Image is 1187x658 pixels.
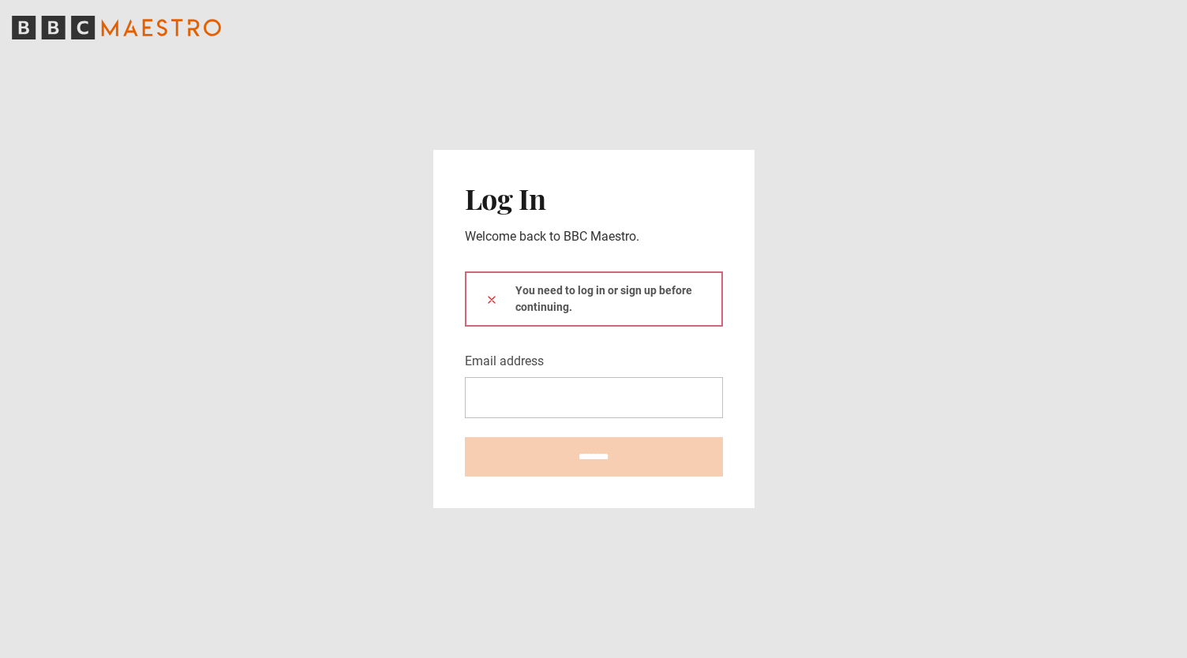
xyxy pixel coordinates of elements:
[465,271,723,327] div: You need to log in or sign up before continuing.
[465,352,544,371] label: Email address
[465,227,723,246] p: Welcome back to BBC Maestro.
[12,16,221,39] svg: BBC Maestro
[465,181,723,215] h2: Log In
